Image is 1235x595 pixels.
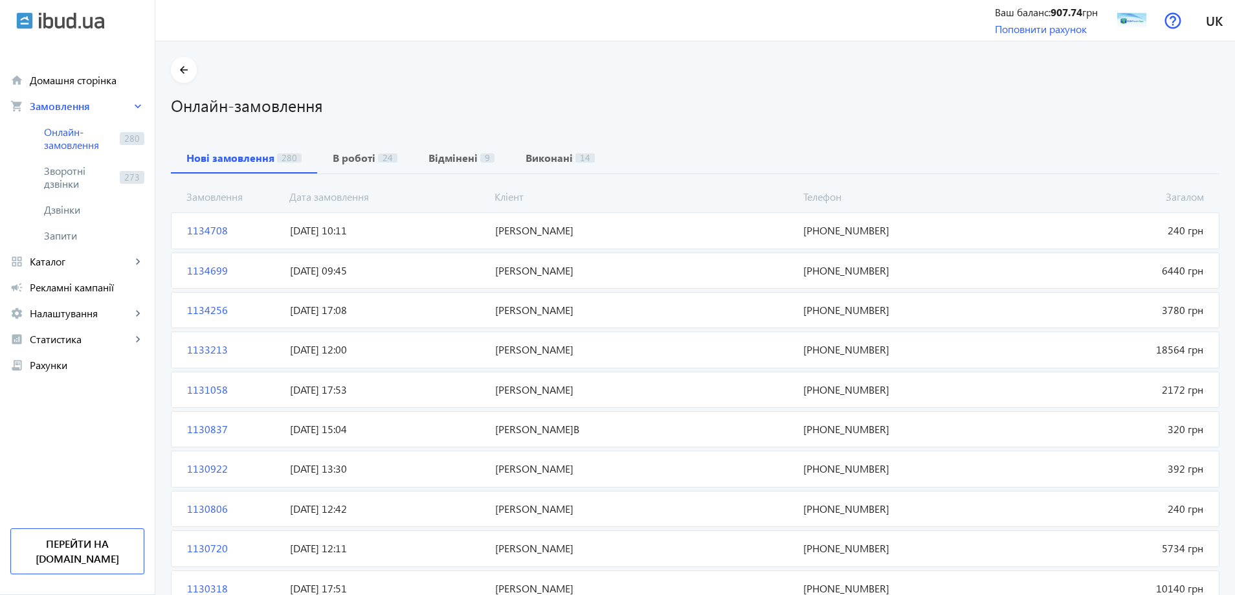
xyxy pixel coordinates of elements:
[181,190,284,204] span: Замовлення
[285,223,490,238] span: [DATE] 10:11
[131,333,144,346] mat-icon: keyboard_arrow_right
[526,153,573,163] b: Виконані
[490,303,798,317] span: [PERSON_NAME]
[798,223,1003,238] span: [PHONE_NUMBER]
[277,153,302,163] span: 280
[285,502,490,516] span: [DATE] 12:42
[798,462,1003,476] span: [PHONE_NUMBER]
[171,94,1219,117] h1: Онлайн-замовлення
[1003,264,1208,278] span: 6440 грн
[575,153,595,163] span: 14
[798,502,1003,516] span: [PHONE_NUMBER]
[285,303,490,317] span: [DATE] 17:08
[1051,5,1082,19] b: 907.74
[285,383,490,397] span: [DATE] 17:53
[285,342,490,357] span: [DATE] 12:00
[798,422,1003,436] span: [PHONE_NUMBER]
[30,255,131,268] span: Каталог
[490,223,798,238] span: [PERSON_NAME]
[10,359,23,372] mat-icon: receipt_long
[44,229,144,242] span: Запити
[378,153,397,163] span: 24
[333,153,375,163] b: В роботі
[1003,190,1209,204] span: Загалом
[182,462,285,476] span: 1130922
[182,383,285,397] span: 1131058
[490,264,798,278] span: [PERSON_NAME]
[480,153,495,163] span: 9
[284,190,490,204] span: Дата замовлення
[995,22,1087,36] a: Поповнити рахунок
[182,342,285,357] span: 1133213
[490,541,798,556] span: [PERSON_NAME]
[39,12,104,29] img: ibud_text.svg
[131,307,144,320] mat-icon: keyboard_arrow_right
[285,422,490,436] span: [DATE] 15:04
[30,74,144,87] span: Домашня сторінка
[490,502,798,516] span: [PERSON_NAME]
[182,541,285,556] span: 1130720
[10,100,23,113] mat-icon: shopping_cart
[44,203,144,216] span: Дзвінки
[176,62,192,78] mat-icon: arrow_back
[1003,303,1208,317] span: 3780 грн
[30,333,131,346] span: Статистика
[490,383,798,397] span: [PERSON_NAME]
[798,342,1003,357] span: [PHONE_NUMBER]
[30,281,144,294] span: Рекламні кампанії
[1003,422,1208,436] span: 320 грн
[1003,342,1208,357] span: 18564 грн
[182,303,285,317] span: 1134256
[44,126,115,152] span: Онлайн-замовлення
[120,171,144,184] span: 273
[1164,12,1181,29] img: help.svg
[798,264,1003,278] span: [PHONE_NUMBER]
[1003,223,1208,238] span: 240 грн
[10,528,144,574] a: Перейти на [DOMAIN_NAME]
[30,307,131,320] span: Налаштування
[10,281,23,294] mat-icon: campaign
[1117,6,1146,35] img: 124745fad4796907db1583131785263-3cabc73a58.jpg
[120,132,144,145] span: 280
[182,264,285,278] span: 1134699
[1003,462,1208,476] span: 392 грн
[182,502,285,516] span: 1130806
[131,255,144,268] mat-icon: keyboard_arrow_right
[1206,12,1223,28] span: uk
[798,541,1003,556] span: [PHONE_NUMBER]
[1003,541,1208,556] span: 5734 грн
[489,190,797,204] span: Кліент
[490,422,798,436] span: [PERSON_NAME]В
[1003,502,1208,516] span: 240 грн
[182,223,285,238] span: 1134708
[16,12,33,29] img: ibud.svg
[285,462,490,476] span: [DATE] 13:30
[285,541,490,556] span: [DATE] 12:11
[798,190,1004,204] span: Телефон
[490,342,798,357] span: [PERSON_NAME]
[10,307,23,320] mat-icon: settings
[995,5,1098,19] div: Ваш баланс: грн
[10,255,23,268] mat-icon: grid_view
[10,74,23,87] mat-icon: home
[44,164,115,190] span: Зворотні дзвінки
[285,264,490,278] span: [DATE] 09:45
[490,462,798,476] span: [PERSON_NAME]
[798,383,1003,397] span: [PHONE_NUMBER]
[1003,383,1208,397] span: 2172 грн
[30,359,144,372] span: Рахунки
[182,422,285,436] span: 1130837
[798,303,1003,317] span: [PHONE_NUMBER]
[131,100,144,113] mat-icon: keyboard_arrow_right
[186,153,274,163] b: Нові замовлення
[10,333,23,346] mat-icon: analytics
[30,100,131,113] span: Замовлення
[428,153,478,163] b: Відмінені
